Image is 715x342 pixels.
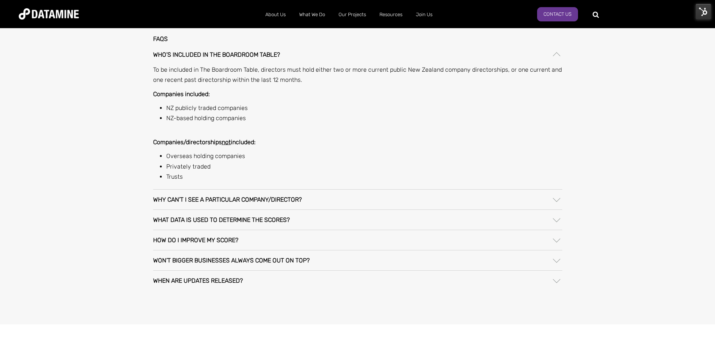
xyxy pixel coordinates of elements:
[166,104,248,111] span: NZ publicly traded companies
[292,5,332,24] a: What We Do
[153,36,562,42] h2: FAQs
[695,4,711,20] img: HubSpot Tools Menu Toggle
[153,66,562,83] span: To be included in The Boardroom Table, directors must hold either two or more current public New ...
[373,5,409,24] a: Resources
[332,5,373,24] a: Our Projects
[409,5,439,24] a: Join Us
[166,115,246,122] span: NZ-based holding companies
[153,237,238,244] h3: How do I improve my score?
[153,257,310,264] h3: Won’t bigger businesses always come out on top?
[153,277,243,284] h3: When are updates released?
[153,196,302,203] h3: Why can’t I see a particular company/director?
[222,139,231,146] u: not
[153,139,256,146] strong: Companies/directorships included:
[166,172,562,182] li: Trusts
[19,8,79,20] img: Datamine
[153,51,280,58] h3: Who’s included in The Boardroom Table?
[537,7,578,21] a: Contact Us
[153,217,290,223] h3: What data is used to determine the scores?
[259,5,292,24] a: About Us
[166,163,211,170] span: Privately traded
[153,90,210,98] strong: Companies included:
[166,152,245,160] span: Overseas holding companies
